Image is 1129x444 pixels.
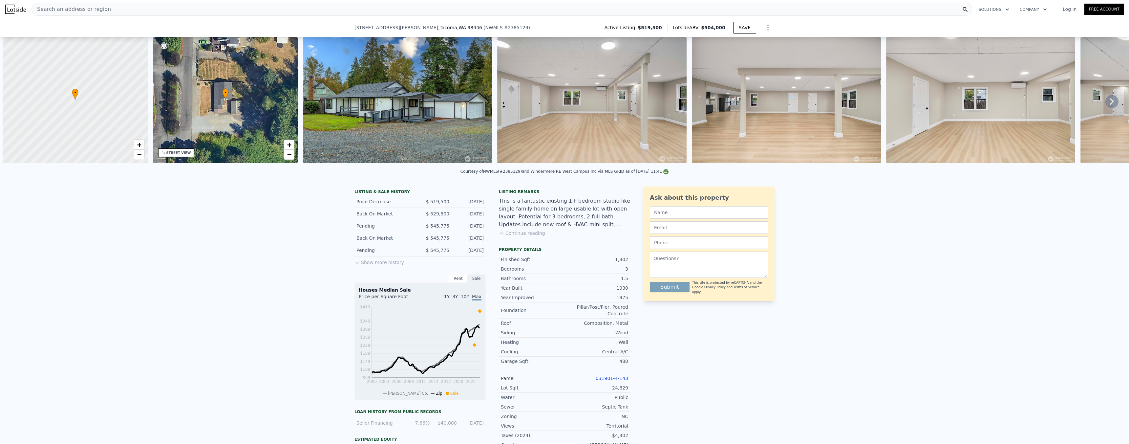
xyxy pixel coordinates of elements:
tspan: 2003 [379,379,389,384]
div: 1,302 [564,256,628,263]
div: 1930 [564,285,628,291]
div: NC [564,413,628,420]
tspan: 2020 [453,379,463,384]
div: Water [501,394,564,401]
tspan: $309 [360,327,370,332]
div: Houses Median Sale [359,287,481,293]
span: $ 545,775 [426,248,449,253]
div: Wood [564,329,628,336]
div: Ask about this property [650,193,768,202]
div: Septic Tank [564,404,628,410]
div: Central A/C [564,348,628,355]
span: Search an address or region [32,5,111,13]
div: Year Improved [501,294,564,301]
div: Rent [449,274,467,283]
tspan: $229 [360,343,370,348]
div: [DATE] [455,198,484,205]
button: Solutions [973,4,1014,15]
a: Zoom out [134,150,144,160]
a: Zoom in [284,140,294,150]
button: Company [1014,4,1052,15]
div: This is a fantastic existing 1+ bedroom studio like single family home on large usable lot with o... [499,197,630,229]
button: Show more history [354,256,404,266]
div: Sale [467,274,486,283]
div: [DATE] [455,223,484,229]
span: Active Listing [604,24,638,31]
div: Courtesy of NWMLS (#2385129) and Windermere RE West Campus Inc via MLS GRID as of [DATE] 11:41 [460,169,669,174]
tspan: 2014 [429,379,439,384]
div: LISTING & SALE HISTORY [354,189,486,196]
tspan: 2017 [441,379,451,384]
button: SAVE [733,22,756,33]
div: 480 [564,358,628,365]
tspan: $269 [360,335,370,340]
a: Terms of Service [734,285,759,289]
span: • [222,90,229,96]
img: Sale: 149628394 Parcel: 100481275 [303,37,492,163]
div: Pillar/Post/Pier, Poured Concrete [564,304,628,317]
span: NWMLS [485,25,502,30]
div: ( ) [483,24,530,31]
tspan: $419 [360,305,370,309]
div: Siding [501,329,564,336]
div: Loan history from public records [354,409,486,414]
div: Finished Sqft [501,256,564,263]
span: $519,500 [638,24,662,31]
div: Pending [356,247,415,254]
tspan: $349 [360,319,370,323]
div: Cooling [501,348,564,355]
span: + [137,141,141,149]
span: $ 529,500 [426,211,449,216]
div: Pending [356,223,415,229]
tspan: 2006 [392,379,402,384]
button: Submit [650,282,690,292]
a: Privacy Policy [704,285,726,289]
div: Heating [501,339,564,345]
div: Back On Market [356,211,415,217]
div: STREET VIEW [166,150,191,155]
div: Bedrooms [501,266,564,272]
span: Sale [450,391,459,396]
span: Zip [436,391,442,396]
div: $4,302 [564,432,628,439]
span: Lotside ARV [673,24,701,31]
span: # 2385129 [504,25,528,30]
tspan: 2011 [416,379,426,384]
div: Wall [564,339,628,345]
img: Sale: 149628394 Parcel: 100481275 [886,37,1075,163]
span: $ 545,775 [426,223,449,229]
div: Zoning [501,413,564,420]
tspan: 2008 [404,379,414,384]
a: Zoom out [284,150,294,160]
div: Estimated Equity [354,437,486,442]
div: Roof [501,320,564,326]
span: − [287,150,291,159]
span: 3Y [452,294,458,299]
div: Listing remarks [499,189,630,194]
a: Zoom in [134,140,144,150]
span: • [72,90,78,96]
tspan: $189 [360,351,370,356]
div: • [222,89,229,100]
img: Sale: 149628394 Parcel: 100481275 [497,37,686,163]
div: This site is protected by reCAPTCHA and the Google and apply. [692,280,768,295]
input: Name [650,206,768,219]
div: Back On Market [356,235,415,241]
span: Max [472,294,481,300]
div: Property details [499,247,630,252]
img: NWMLS Logo [663,169,669,174]
tspan: 2023 [466,379,476,384]
div: Lot Sqft [501,385,564,391]
span: [PERSON_NAME] Co. [388,391,428,396]
div: Parcel [501,375,564,382]
span: 1Y [444,294,450,299]
tspan: $69 [363,375,370,380]
div: [DATE] [455,211,484,217]
div: $40,000 [434,420,457,426]
span: − [137,150,141,159]
a: 031901-4-143 [596,376,628,381]
span: $ 519,500 [426,199,449,204]
tspan: $109 [360,367,370,372]
div: [DATE] [455,235,484,241]
button: Continue reading [499,230,545,236]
